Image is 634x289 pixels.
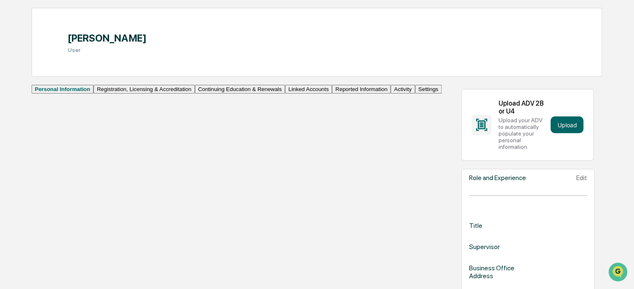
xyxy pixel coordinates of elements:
[93,85,194,94] button: Registration, Licensing & Accreditation
[17,105,54,113] span: Preclearance
[83,141,101,147] span: Pylon
[285,85,332,94] button: Linked Accounts
[8,17,151,31] p: How can we help?
[57,101,106,116] a: 🗄️Attestations
[391,85,415,94] button: Activity
[32,85,93,94] button: Personal Information
[32,85,442,94] div: secondary tabs example
[28,64,136,72] div: Start new chat
[8,106,15,112] div: 🖐️
[415,85,442,94] button: Settings
[141,66,151,76] button: Start new chat
[469,243,500,251] div: Supervisor
[60,106,67,112] div: 🗄️
[498,117,547,150] div: Upload your ADV to automatically populate your personal information.
[498,99,547,115] div: Upload ADV 2B or U4
[550,116,583,133] button: Upload
[332,85,391,94] button: Reported Information
[68,32,146,44] h1: [PERSON_NAME]
[469,174,526,182] div: Role and Experience
[607,262,630,284] iframe: Open customer support
[469,264,522,280] div: Business Office Address
[576,174,587,182] div: Edit
[8,64,23,79] img: 1746055101610-c473b297-6a78-478c-a979-82029cc54cd1
[8,121,15,128] div: 🔎
[17,121,52,129] span: Data Lookup
[5,117,56,132] a: 🔎Data Lookup
[195,85,285,94] button: Continuing Education & Renewals
[5,101,57,116] a: 🖐️Preclearance
[28,72,105,79] div: We're available if you need us!
[68,47,146,53] h3: User
[59,141,101,147] a: Powered byPylon
[69,105,103,113] span: Attestations
[469,222,482,230] div: Title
